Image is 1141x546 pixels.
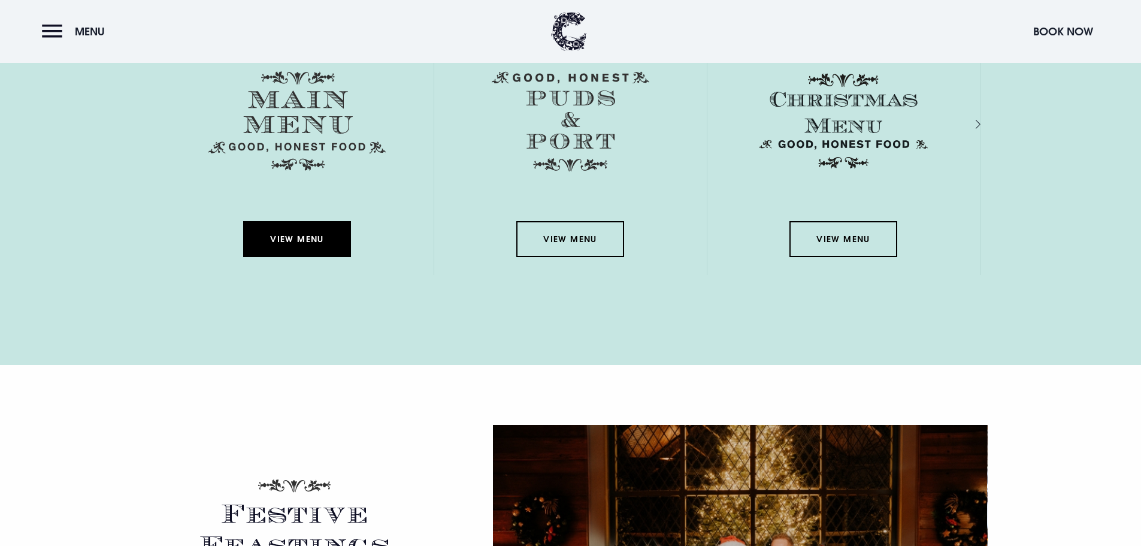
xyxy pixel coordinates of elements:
img: Clandeboye Lodge [551,12,587,51]
button: Book Now [1027,19,1099,44]
img: Menu puds and port [492,71,649,172]
a: View Menu [789,221,897,257]
a: View Menu [243,221,351,257]
a: View Menu [516,221,624,257]
span: Menu [75,25,105,38]
img: Menu main menu [208,71,386,171]
button: Menu [42,19,111,44]
div: Next slide [960,116,971,133]
img: Christmas Menu SVG [755,71,932,171]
